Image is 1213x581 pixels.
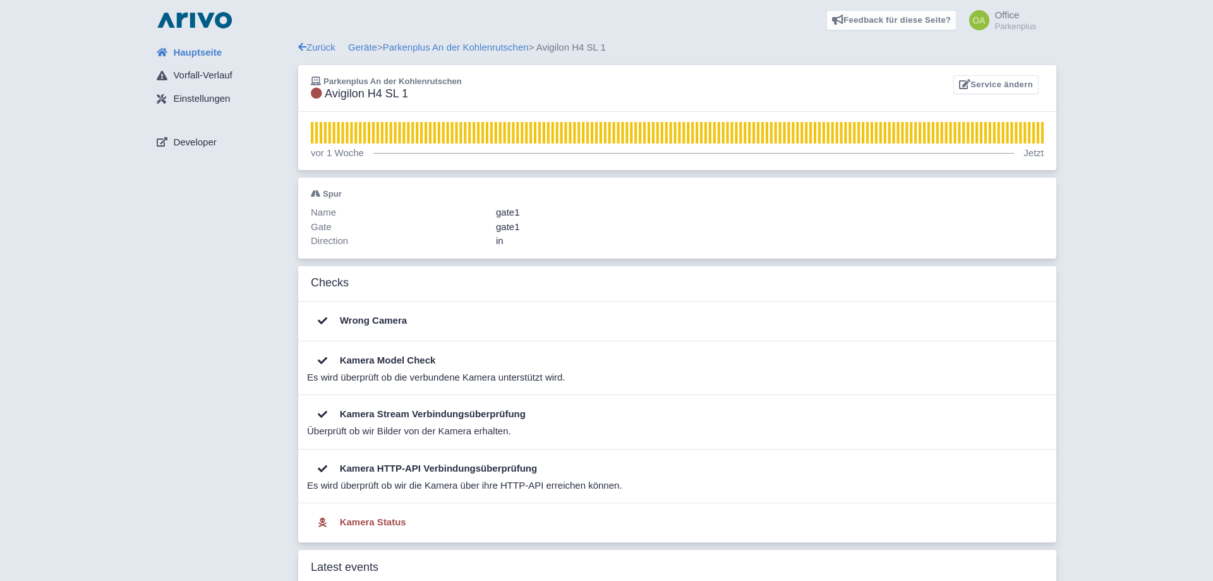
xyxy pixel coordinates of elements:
a: Kamera Status [311,517,406,527]
div: Name [307,205,492,220]
a: Service ändern [953,75,1039,95]
span: Developer [173,135,216,150]
a: Zurück [298,42,335,52]
b: Kamera HTTP-API Verbindungsüberprüfung [340,463,538,474]
a: Geräte [348,42,377,52]
a: Kamera Model Check [311,355,435,365]
a: Kamera HTTP-API Verbindungsüberprüfung [311,463,537,474]
a: Hauptseite [147,40,298,64]
span: gate1 [496,221,520,232]
span: Office [994,9,1019,20]
span: in [496,235,504,246]
span: Hauptseite [173,46,222,60]
h3: Latest events [311,561,378,575]
b: Kamera Stream Verbindungsüberprüfung [340,408,526,419]
b: Wrong Camera [340,315,407,326]
a: Feedback für diese Seite? [826,10,957,30]
a: Vorfall-Verlauf [147,64,298,88]
span: Spur [323,189,342,199]
a: Kamera Stream Verbindungsüberprüfung [311,408,526,419]
span: Einstellungen [173,92,230,106]
img: logo [154,10,235,30]
a: Einstellungen [147,87,298,111]
div: Es wird überprüft ob die verbundene Kamera unterstützt wird. [307,370,1040,385]
h3: Avigilon H4 SL 1 [311,87,462,101]
a: Wrong Camera [311,315,407,326]
a: Office Parkenplus [962,10,1036,30]
span: Vorfall-Verlauf [173,68,232,83]
span: gate1 [496,207,520,217]
div: Direction [307,234,492,248]
div: Überprüft ob wir Bilder von der Kamera erhalten. [307,424,1040,439]
small: Parkenplus [994,22,1036,30]
a: Developer [147,130,298,154]
a: Parkenplus An der Kohlenrutschen [383,42,529,52]
p: vor 1 Woche [311,146,364,161]
div: Gate [307,220,492,235]
b: Kamera Model Check [340,355,436,365]
span: Parkenplus An der Kohlenrutschen [323,76,462,86]
div: > > Avigilon H4 SL 1 [298,40,1056,55]
h3: Checks [311,276,349,290]
b: Kamera Status [340,517,406,527]
p: Jetzt [1023,146,1044,161]
div: Es wird überprüft ob wir die Kamera über ihre HTTP-API erreichen können. [307,479,1040,493]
